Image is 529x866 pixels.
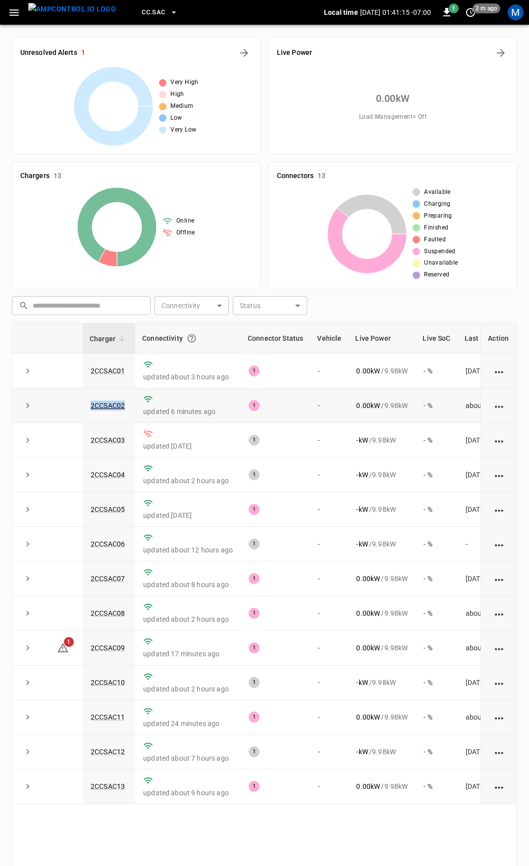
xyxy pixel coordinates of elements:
[424,211,452,221] span: Preparing
[424,258,458,268] span: Unavailable
[143,545,233,555] p: updated about 12 hours ago
[463,4,478,20] button: set refresh interval
[424,247,456,257] span: Suspended
[310,700,348,735] td: -
[416,631,457,665] td: - %
[170,125,196,135] span: Very Low
[236,45,252,61] button: All Alerts
[20,675,35,690] button: expand row
[176,228,195,238] span: Offline
[493,608,505,618] div: action cell options
[356,504,408,514] div: / 9.98 kW
[91,575,125,583] a: 2CCSAC07
[143,753,233,763] p: updated about 7 hours ago
[424,270,449,280] span: Reserved
[310,323,348,354] th: Vehicle
[416,561,457,596] td: - %
[416,457,457,492] td: - %
[356,435,408,445] div: / 9.98 kW
[356,539,408,549] div: / 9.98 kW
[310,666,348,700] td: -
[356,401,380,410] p: 0.00 kW
[416,354,457,388] td: - %
[91,609,125,617] a: 2CCSAC08
[277,171,314,182] h6: Connectors
[143,649,233,659] p: updated 17 minutes ago
[20,571,35,586] button: expand row
[424,235,446,245] span: Faulted
[20,640,35,655] button: expand row
[310,596,348,631] td: -
[142,7,165,18] span: CC.SAC
[20,537,35,551] button: expand row
[249,469,260,480] div: 1
[356,781,380,791] p: 0.00 kW
[20,606,35,621] button: expand row
[81,47,85,58] h6: 1
[90,333,128,345] span: Charger
[310,423,348,457] td: -
[356,401,408,410] div: / 9.98 kW
[356,781,408,791] div: / 9.98 kW
[356,574,408,584] div: / 9.98 kW
[310,492,348,527] td: -
[493,747,505,757] div: action cell options
[356,539,368,549] p: - kW
[493,366,505,376] div: action cell options
[138,3,182,22] button: CC.SAC
[493,401,505,410] div: action cell options
[348,323,416,354] th: Live Power
[53,171,61,182] h6: 13
[376,91,410,106] h6: 0.00 kW
[277,47,312,58] h6: Live Power
[143,510,233,520] p: updated [DATE]
[143,372,233,382] p: updated about 3 hours ago
[91,782,125,790] a: 2CCSAC13
[310,527,348,561] td: -
[424,223,448,233] span: Finished
[356,712,408,722] div: / 9.98 kW
[493,781,505,791] div: action cell options
[493,712,505,722] div: action cell options
[91,436,125,444] a: 2CCSAC03
[91,402,125,410] a: 2CCSAC02
[57,643,69,651] a: 1
[416,735,457,770] td: - %
[449,3,459,13] span: 1
[91,713,125,721] a: 2CCSAC11
[356,470,368,480] p: - kW
[424,187,451,197] span: Available
[356,678,368,687] p: - kW
[493,539,505,549] div: action cell options
[493,45,509,61] button: Energy Overview
[20,47,77,58] h6: Unresolved Alerts
[91,679,125,686] a: 2CCSAC10
[249,573,260,584] div: 1
[91,367,125,375] a: 2CCSAC01
[249,781,260,792] div: 1
[493,574,505,584] div: action cell options
[249,435,260,446] div: 1
[360,7,431,17] p: [DATE] 01:41:15 -07:00
[249,608,260,619] div: 1
[356,643,380,653] p: 0.00 kW
[143,580,233,590] p: updated about 8 hours ago
[424,199,450,209] span: Charging
[143,788,233,798] p: updated about 9 hours ago
[249,712,260,723] div: 1
[20,502,35,517] button: expand row
[416,596,457,631] td: - %
[356,608,380,618] p: 0.00 kW
[91,471,125,479] a: 2CCSAC04
[356,712,380,722] p: 0.00 kW
[493,504,505,514] div: action cell options
[91,644,125,652] a: 2CCSAC09
[310,561,348,596] td: -
[356,366,380,376] p: 0.00 kW
[20,467,35,482] button: expand row
[356,643,408,653] div: / 9.98 kW
[64,637,74,647] span: 1
[91,748,125,756] a: 2CCSAC12
[416,492,457,527] td: - %
[356,470,408,480] div: / 9.98 kW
